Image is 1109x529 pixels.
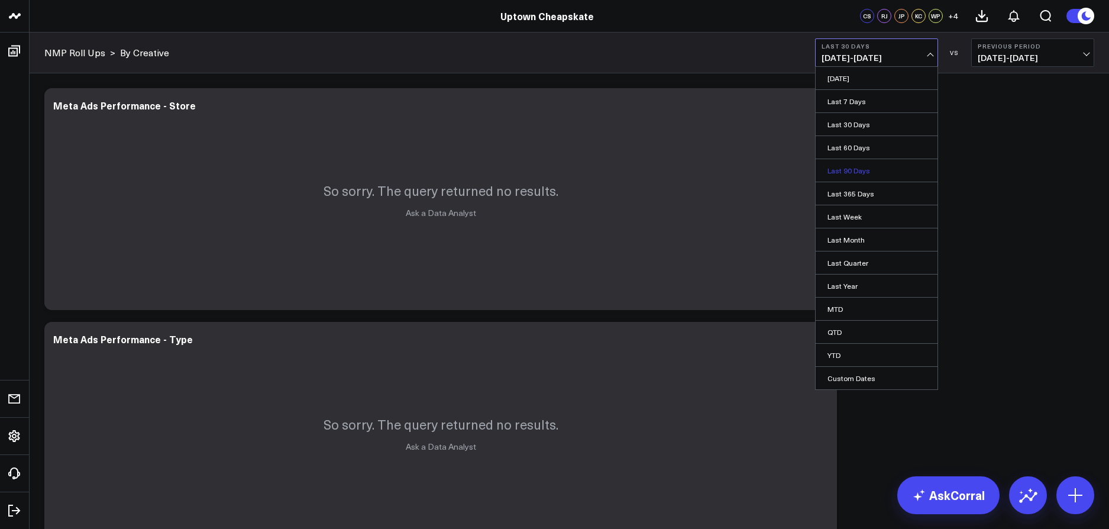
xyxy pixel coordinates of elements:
[53,99,196,112] div: Meta Ads Performance - Store
[816,159,937,182] a: Last 90 Days
[120,46,169,59] a: By Creative
[897,476,1000,514] a: AskCorral
[406,441,476,452] a: Ask a Data Analyst
[324,182,558,199] p: So sorry. The query returned no results.
[816,67,937,89] a: [DATE]
[822,53,932,63] span: [DATE] - [DATE]
[816,344,937,366] a: YTD
[860,9,874,23] div: CS
[944,49,965,56] div: VS
[822,43,932,50] b: Last 30 Days
[971,38,1094,67] button: Previous Period[DATE]-[DATE]
[816,182,937,205] a: Last 365 Days
[53,333,193,346] div: Meta Ads Performance - Type
[978,43,1088,50] b: Previous Period
[816,321,937,343] a: QTD
[816,275,937,297] a: Last Year
[948,12,958,20] span: + 4
[929,9,943,23] div: WP
[500,9,594,22] a: Uptown Cheapskate
[44,46,105,59] a: NMP Roll Ups
[324,415,558,433] p: So sorry. The query returned no results.
[877,9,891,23] div: RJ
[946,9,960,23] button: +4
[816,136,937,159] a: Last 60 Days
[816,228,937,251] a: Last Month
[816,298,937,320] a: MTD
[816,367,937,389] a: Custom Dates
[406,207,476,218] a: Ask a Data Analyst
[816,251,937,274] a: Last Quarter
[816,90,937,112] a: Last 7 Days
[816,205,937,228] a: Last Week
[815,38,938,67] button: Last 30 Days[DATE]-[DATE]
[894,9,908,23] div: JP
[911,9,926,23] div: KC
[44,46,115,59] div: >
[978,53,1088,63] span: [DATE] - [DATE]
[816,113,937,136] a: Last 30 Days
